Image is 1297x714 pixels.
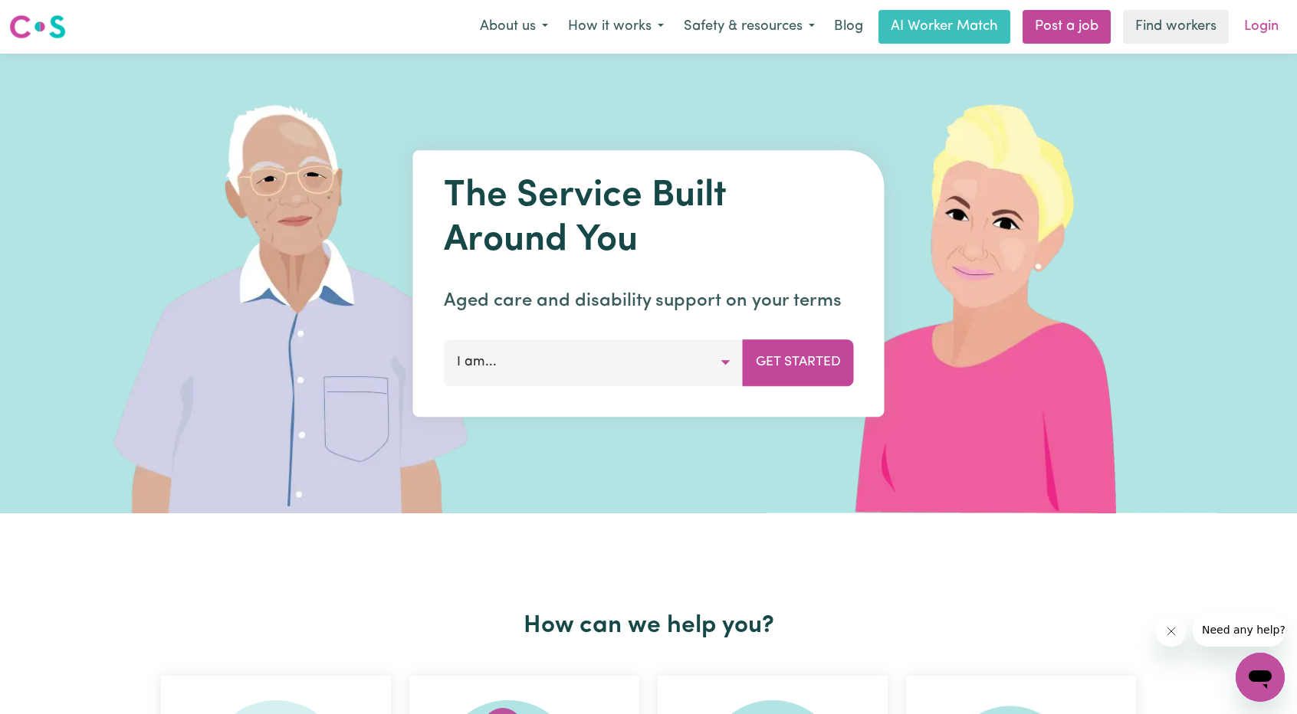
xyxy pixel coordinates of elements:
iframe: Message from company [1193,613,1285,647]
button: About us [470,11,558,43]
iframe: Close message [1156,616,1187,647]
a: Post a job [1023,10,1111,44]
a: AI Worker Match [878,10,1010,44]
a: Careseekers logo [9,9,66,44]
button: Get Started [743,339,854,385]
button: How it works [558,11,674,43]
iframe: Button to launch messaging window [1236,653,1285,702]
a: Find workers [1123,10,1229,44]
a: Login [1235,10,1288,44]
img: Careseekers logo [9,13,66,41]
button: Safety & resources [674,11,825,43]
span: Need any help? [9,11,93,23]
p: Aged care and disability support on your terms [444,287,854,315]
button: I am... [444,339,744,385]
h1: The Service Built Around You [444,175,854,263]
h2: How can we help you? [152,611,1145,640]
a: Blog [825,10,872,44]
